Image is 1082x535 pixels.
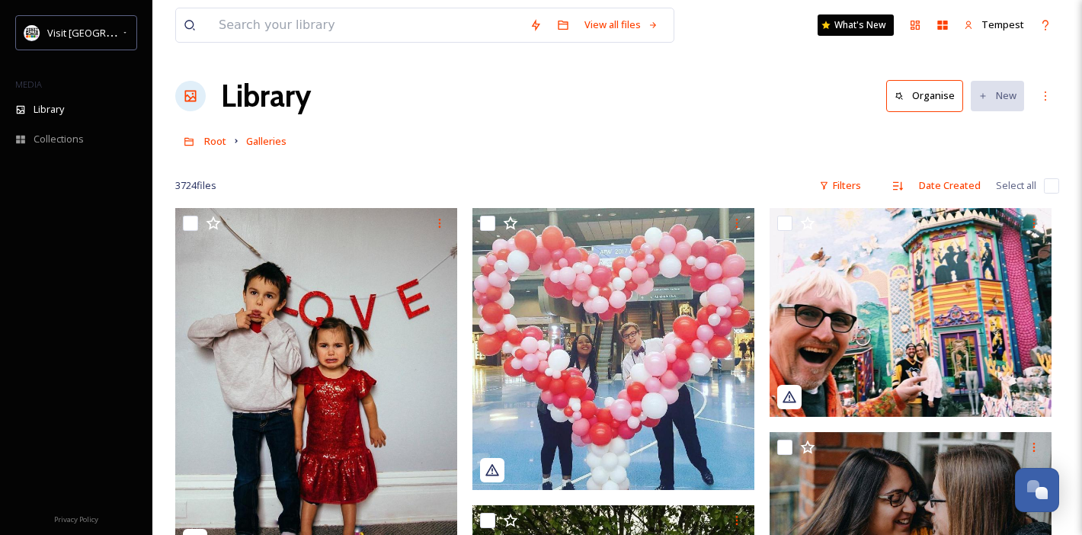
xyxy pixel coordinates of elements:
span: Library [34,102,64,117]
div: Filters [811,171,869,200]
img: unnamed.jpg [24,25,40,40]
a: Organise [886,80,971,111]
span: 3724 file s [175,178,216,193]
button: New [971,81,1024,111]
a: What's New [818,14,894,36]
span: Tempest [981,18,1024,31]
input: Search your library [211,8,522,42]
a: Galleries [246,132,287,150]
span: MEDIA [15,78,42,90]
img: justicehickmott89_01062025_1714638555697229457_1948276720.jpg [472,208,754,490]
span: Galleries [246,134,287,148]
button: Open Chat [1015,468,1059,512]
span: Select all [996,178,1036,193]
a: Privacy Policy [54,509,98,527]
span: Privacy Policy [54,514,98,524]
img: ajosefoski11_01062025_1714653025829492597_189856599.jpg [770,208,1052,417]
span: Visit [GEOGRAPHIC_DATA] [47,25,165,40]
a: Root [204,132,226,150]
span: Root [204,134,226,148]
div: Date Created [911,171,988,200]
a: Library [221,73,311,119]
span: Collections [34,132,84,146]
a: Tempest [956,10,1032,40]
a: View all files [577,10,666,40]
button: Organise [886,80,963,111]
